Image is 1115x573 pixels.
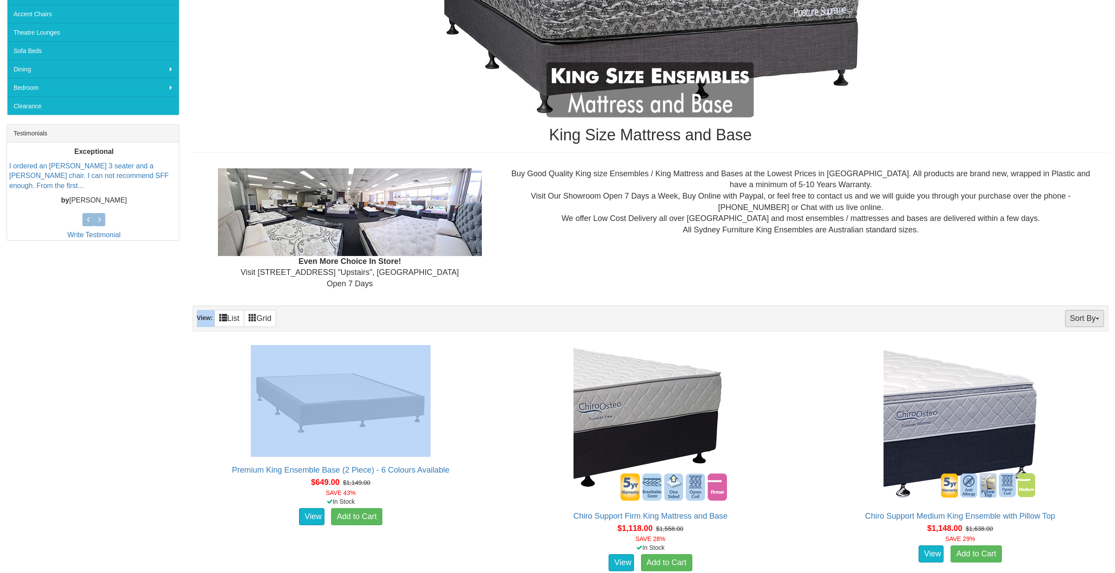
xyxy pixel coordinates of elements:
[214,310,244,327] a: List
[9,196,179,206] p: [PERSON_NAME]
[218,168,482,256] img: Showroom
[232,466,449,474] a: Premium King Ensemble Base (2 Piece) - 6 Colours Available
[865,512,1055,520] a: Chiro Support Medium King Ensemble with Pillow Top
[192,126,1108,144] h1: King Size Mattress and Base
[299,508,324,526] a: View
[7,4,179,23] a: Accent Chairs
[7,125,179,142] div: Testimonials
[951,545,1002,563] a: Add to Cart
[343,479,370,486] del: $1,149.00
[251,345,431,457] img: Premium King Ensemble Base (2 Piece) - 6 Colours Available
[500,168,1101,236] div: Buy Good Quality King size Ensembles / King Mattress and Bases at the Lowest Prices in [GEOGRAPHI...
[609,554,634,572] a: View
[199,168,500,290] div: Visit [STREET_ADDRESS] "Upstairs", [GEOGRAPHIC_DATA] Open 7 Days
[966,525,993,532] del: $1,638.00
[656,525,683,532] del: $1,558.00
[500,543,800,552] div: In Stock
[919,545,944,563] a: View
[197,314,213,321] strong: View:
[635,535,665,542] font: SAVE 28%
[1065,310,1104,327] button: Sort By
[927,524,962,533] span: $1,148.00
[7,78,179,96] a: Bedroom
[617,524,652,533] span: $1,118.00
[9,162,169,190] a: I ordered an [PERSON_NAME] 3 seater and a [PERSON_NAME] chair. I can not recommend SFF enough. Fr...
[68,231,121,238] a: Write Testimonial
[191,497,491,506] div: In Stock
[311,478,339,487] span: $649.00
[244,310,276,327] a: Grid
[331,508,382,526] a: Add to Cart
[61,196,69,204] b: by
[945,535,975,542] font: SAVE 29%
[299,257,401,266] b: Even More Choice In Store!
[7,60,179,78] a: Dining
[641,554,692,572] a: Add to Cart
[7,41,179,60] a: Sofa Beds
[881,345,1039,503] img: Chiro Support Medium King Ensemble with Pillow Top
[7,23,179,41] a: Theatre Lounges
[7,96,179,115] a: Clearance
[326,489,356,496] font: SAVE 43%
[571,345,729,503] img: Chiro Support Firm King Mattress and Base
[574,512,728,520] a: Chiro Support Firm King Mattress and Base
[75,148,114,155] b: Exceptional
